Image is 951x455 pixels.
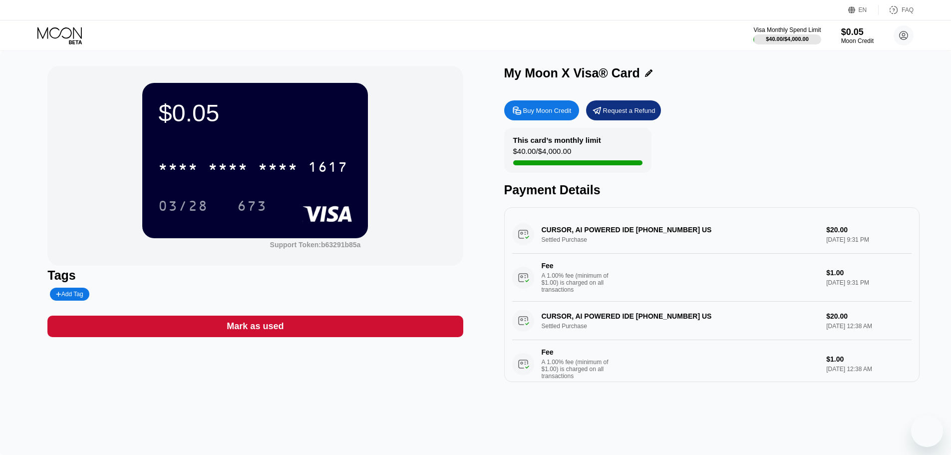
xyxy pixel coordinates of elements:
[542,272,617,293] div: A 1.00% fee (minimum of $1.00) is charged on all transactions
[270,241,361,249] div: Support Token:b63291b85a
[56,291,83,298] div: Add Tag
[513,147,572,160] div: $40.00 / $4,000.00
[523,106,572,115] div: Buy Moon Credit
[230,193,275,218] div: 673
[859,6,867,13] div: EN
[237,199,267,215] div: 673
[841,27,874,44] div: $0.05Moon Credit
[753,26,821,33] div: Visa Monthly Spend Limit
[513,136,601,144] div: This card’s monthly limit
[308,160,348,176] div: 1617
[151,193,216,218] div: 03/28
[504,66,640,80] div: My Moon X Visa® Card
[879,5,914,15] div: FAQ
[542,262,612,270] div: Fee
[902,6,914,13] div: FAQ
[848,5,879,15] div: EN
[841,37,874,44] div: Moon Credit
[841,27,874,37] div: $0.05
[512,340,912,388] div: FeeA 1.00% fee (minimum of $1.00) is charged on all transactions$1.00[DATE] 12:38 AM
[826,366,911,373] div: [DATE] 12:38 AM
[911,415,943,447] iframe: Кнопка запуска окна обмена сообщениями
[504,183,920,197] div: Payment Details
[542,348,612,356] div: Fee
[826,355,911,363] div: $1.00
[47,268,463,283] div: Tags
[603,106,655,115] div: Request a Refund
[158,99,352,127] div: $0.05
[47,316,463,337] div: Mark as used
[766,36,809,42] div: $40.00 / $4,000.00
[753,26,821,44] div: Visa Monthly Spend Limit$40.00/$4,000.00
[512,254,912,302] div: FeeA 1.00% fee (minimum of $1.00) is charged on all transactions$1.00[DATE] 9:31 PM
[158,199,208,215] div: 03/28
[542,359,617,380] div: A 1.00% fee (minimum of $1.00) is charged on all transactions
[504,100,579,120] div: Buy Moon Credit
[826,269,911,277] div: $1.00
[50,288,89,301] div: Add Tag
[826,279,911,286] div: [DATE] 9:31 PM
[270,241,361,249] div: Support Token: b63291b85a
[227,321,284,332] div: Mark as used
[586,100,661,120] div: Request a Refund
